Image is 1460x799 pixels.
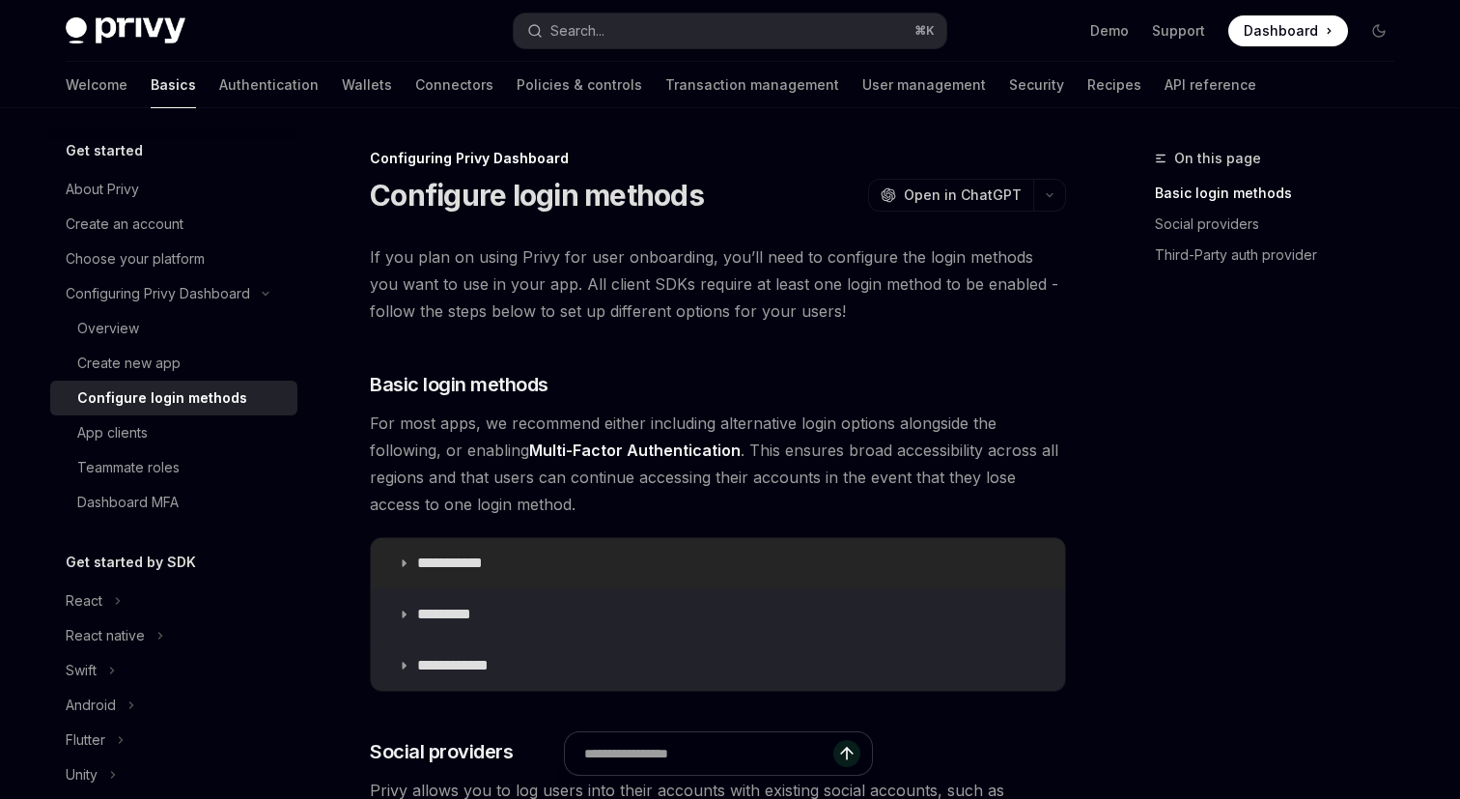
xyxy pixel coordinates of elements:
[77,386,247,410] div: Configure login methods
[833,740,860,767] button: Send message
[370,243,1066,325] span: If you plan on using Privy for user onboarding, you’ll need to configure the login methods you wa...
[1009,62,1064,108] a: Security
[868,179,1033,212] button: Open in ChatGPT
[514,14,946,48] button: Open search
[1155,178,1410,209] a: Basic login methods
[151,62,196,108] a: Basics
[50,485,297,520] a: Dashboard MFA
[77,352,181,375] div: Create new app
[1087,62,1141,108] a: Recipes
[50,207,297,242] a: Create an account
[66,213,183,236] div: Create an account
[1155,209,1410,240] a: Social providers
[370,178,704,213] h1: Configure login methods
[50,242,297,276] a: Choose your platform
[66,624,145,647] div: React native
[862,62,986,108] a: User management
[77,456,180,479] div: Teammate roles
[77,421,148,444] div: App clients
[66,694,116,717] div: Android
[50,381,297,415] a: Configure login methods
[66,178,139,201] div: About Privy
[66,62,127,108] a: Welcome
[50,276,297,311] button: Toggle Configuring Privy Dashboard section
[1174,147,1261,170] span: On this page
[550,19,604,43] div: Search...
[50,415,297,450] a: App clients
[1155,240,1410,271] a: Third-Party auth provider
[1363,15,1394,46] button: Toggle dark mode
[77,317,139,340] div: Overview
[66,659,97,682] div: Swift
[370,149,1066,168] div: Configuring Privy Dashboard
[50,346,297,381] a: Create new app
[66,17,185,44] img: dark logo
[50,450,297,485] a: Teammate roles
[219,62,319,108] a: Authentication
[1152,21,1205,41] a: Support
[1165,62,1256,108] a: API reference
[1228,15,1348,46] a: Dashboard
[50,311,297,346] a: Overview
[904,185,1022,205] span: Open in ChatGPT
[50,618,297,653] button: Toggle React native section
[914,23,935,39] span: ⌘ K
[584,732,833,775] input: Ask a question...
[370,410,1066,518] span: For most apps, we recommend either including alternative login options alongside the following, o...
[50,653,297,688] button: Toggle Swift section
[517,62,642,108] a: Policies & controls
[66,282,250,305] div: Configuring Privy Dashboard
[66,589,102,613] div: React
[1090,21,1129,41] a: Demo
[66,551,196,574] h5: Get started by SDK
[50,723,297,757] button: Toggle Flutter section
[665,62,839,108] a: Transaction management
[50,688,297,723] button: Toggle Android section
[66,763,98,786] div: Unity
[50,584,297,618] button: Toggle React section
[415,62,493,108] a: Connectors
[1244,21,1318,41] span: Dashboard
[66,139,143,162] h5: Get started
[66,247,205,271] div: Choose your platform
[370,371,548,398] span: Basic login methods
[50,757,297,792] button: Toggle Unity section
[529,441,741,461] a: Multi-Factor Authentication
[50,172,297,207] a: About Privy
[66,728,105,752] div: Flutter
[342,62,392,108] a: Wallets
[77,491,179,514] div: Dashboard MFA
